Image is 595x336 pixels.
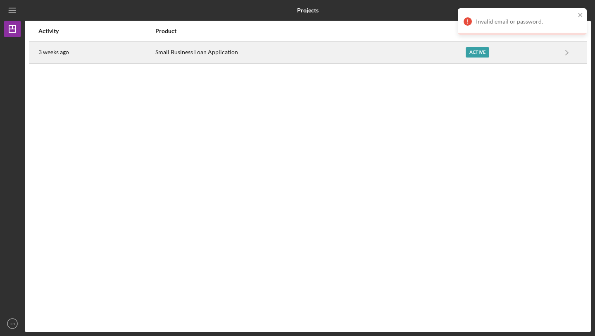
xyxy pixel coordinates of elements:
[476,18,575,25] div: Invalid email or password.
[38,28,155,34] div: Activity
[155,42,465,63] div: Small Business Loan Application
[466,47,489,58] div: Active
[155,28,465,34] div: Product
[4,315,21,332] button: DB
[297,7,319,14] b: Projects
[38,49,69,55] time: 2025-08-07 18:18
[578,12,583,19] button: close
[10,322,15,326] text: DB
